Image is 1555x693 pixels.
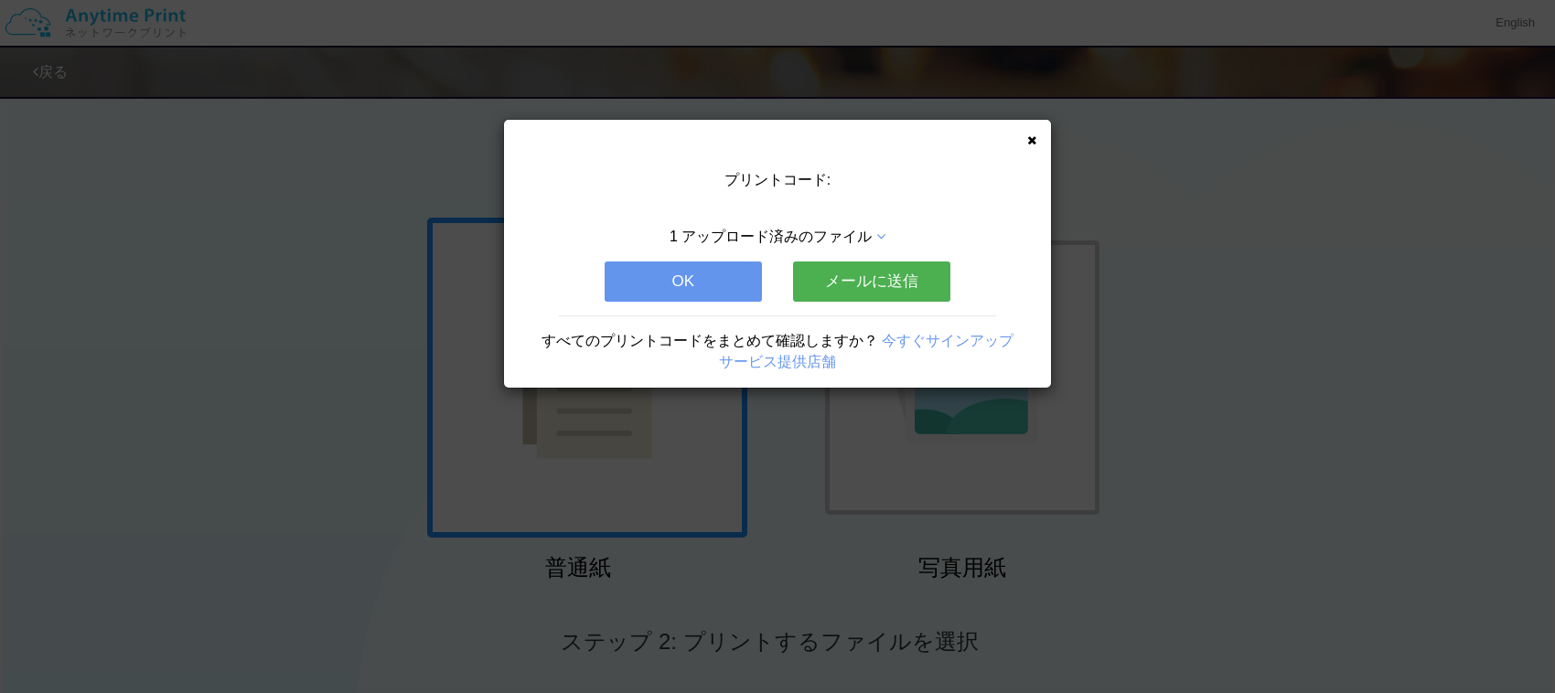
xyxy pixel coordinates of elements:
button: OK [605,261,762,302]
span: すべてのプリントコードをまとめて確認しますか？ [542,333,878,348]
button: メールに送信 [793,261,950,302]
span: プリントコード: [724,172,831,187]
a: 今すぐサインアップ [882,333,1013,348]
span: 1 アップロード済みのファイル [670,229,872,244]
a: サービス提供店舗 [719,354,836,369]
